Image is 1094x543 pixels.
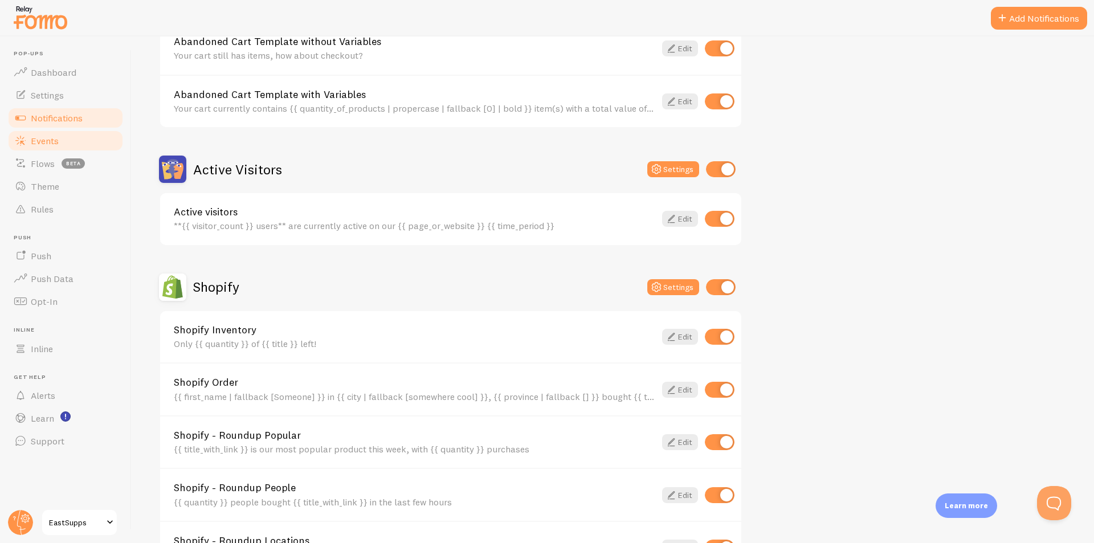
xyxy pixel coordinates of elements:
div: Learn more [936,493,997,518]
span: Rules [31,203,54,215]
a: Edit [662,434,698,450]
span: Opt-In [31,296,58,307]
a: Settings [7,84,124,107]
span: Push [31,250,51,262]
h2: Shopify [193,278,239,296]
a: Edit [662,40,698,56]
p: Learn more [945,500,988,511]
a: Shopify Inventory [174,325,655,335]
span: Push [14,234,124,242]
span: Alerts [31,390,55,401]
span: Events [31,135,59,146]
button: Settings [647,161,699,177]
a: Abandoned Cart Template with Variables [174,89,655,100]
a: Edit [662,382,698,398]
a: Shopify Order [174,377,655,387]
div: Only {{ quantity }} of {{ title }} left! [174,338,655,349]
a: Support [7,430,124,452]
a: Edit [662,93,698,109]
a: Edit [662,487,698,503]
span: Flows [31,158,55,169]
a: Shopify - Roundup Popular [174,430,655,440]
a: Active visitors [174,207,655,217]
span: Pop-ups [14,50,124,58]
a: Edit [662,329,698,345]
a: Alerts [7,384,124,407]
span: Support [31,435,64,447]
span: Push Data [31,273,74,284]
a: Edit [662,211,698,227]
a: Rules [7,198,124,221]
a: EastSupps [41,509,118,536]
span: Inline [14,326,124,334]
span: Notifications [31,112,83,124]
svg: <p>Watch New Feature Tutorials!</p> [60,411,71,422]
a: Notifications [7,107,124,129]
a: Events [7,129,124,152]
span: EastSupps [49,516,103,529]
span: Inline [31,343,53,354]
a: Opt-In [7,290,124,313]
iframe: Help Scout Beacon - Open [1037,486,1071,520]
img: Shopify [159,273,186,301]
h2: Active Visitors [193,161,282,178]
span: Dashboard [31,67,76,78]
a: Learn [7,407,124,430]
div: {{ quantity }} people bought {{ title_with_link }} in the last few hours [174,497,655,507]
div: {{ title_with_link }} is our most popular product this week, with {{ quantity }} purchases [174,444,655,454]
img: fomo-relay-logo-orange.svg [12,3,69,32]
a: Dashboard [7,61,124,84]
div: {{ first_name | fallback [Someone] }} in {{ city | fallback [somewhere cool] }}, {{ province | fa... [174,391,655,402]
a: Shopify - Roundup People [174,483,655,493]
div: Your cart currently contains {{ quantity_of_products | propercase | fallback [0] | bold }} item(s... [174,103,655,113]
a: Push Data [7,267,124,290]
div: Your cart still has items, how about checkout? [174,50,655,60]
a: Theme [7,175,124,198]
span: Theme [31,181,59,192]
img: Active Visitors [159,156,186,183]
div: **{{ visitor_count }} users** are currently active on our {{ page_or_website }} {{ time_period }} [174,221,655,231]
a: Abandoned Cart Template without Variables [174,36,655,47]
a: Inline [7,337,124,360]
span: beta [62,158,85,169]
button: Settings [647,279,699,295]
span: Learn [31,413,54,424]
span: Settings [31,89,64,101]
a: Flows beta [7,152,124,175]
span: Get Help [14,374,124,381]
a: Push [7,244,124,267]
